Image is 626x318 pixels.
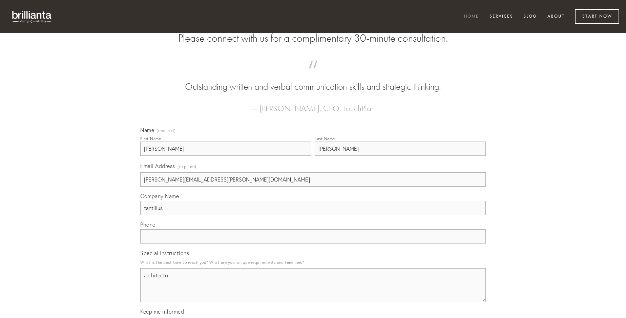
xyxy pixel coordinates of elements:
[140,127,154,133] span: Name
[140,308,184,315] span: Keep me informed
[140,163,175,169] span: Email Address
[140,193,179,199] span: Company Name
[140,221,155,228] span: Phone
[575,9,619,24] a: Start Now
[460,11,483,22] a: Home
[140,250,189,256] span: Special Instructions
[7,7,58,26] img: brillianta - research, strategy, marketing
[140,258,486,267] p: What is the best time to reach you? What are your unique requirements and timelines?
[543,11,569,22] a: About
[140,32,486,45] h2: Please connect with us for a complimentary 30-minute consultation.
[140,268,486,302] textarea: architecto
[151,67,475,93] blockquote: Outstanding written and verbal communication skills and strategic thinking.
[315,136,335,141] div: Last Name
[178,162,196,171] span: (required)
[485,11,518,22] a: Services
[140,136,161,141] div: First Name
[519,11,541,22] a: Blog
[151,67,475,80] span: “
[151,93,475,115] figcaption: — [PERSON_NAME], CEO, TouchPlan
[156,129,175,133] span: (required)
